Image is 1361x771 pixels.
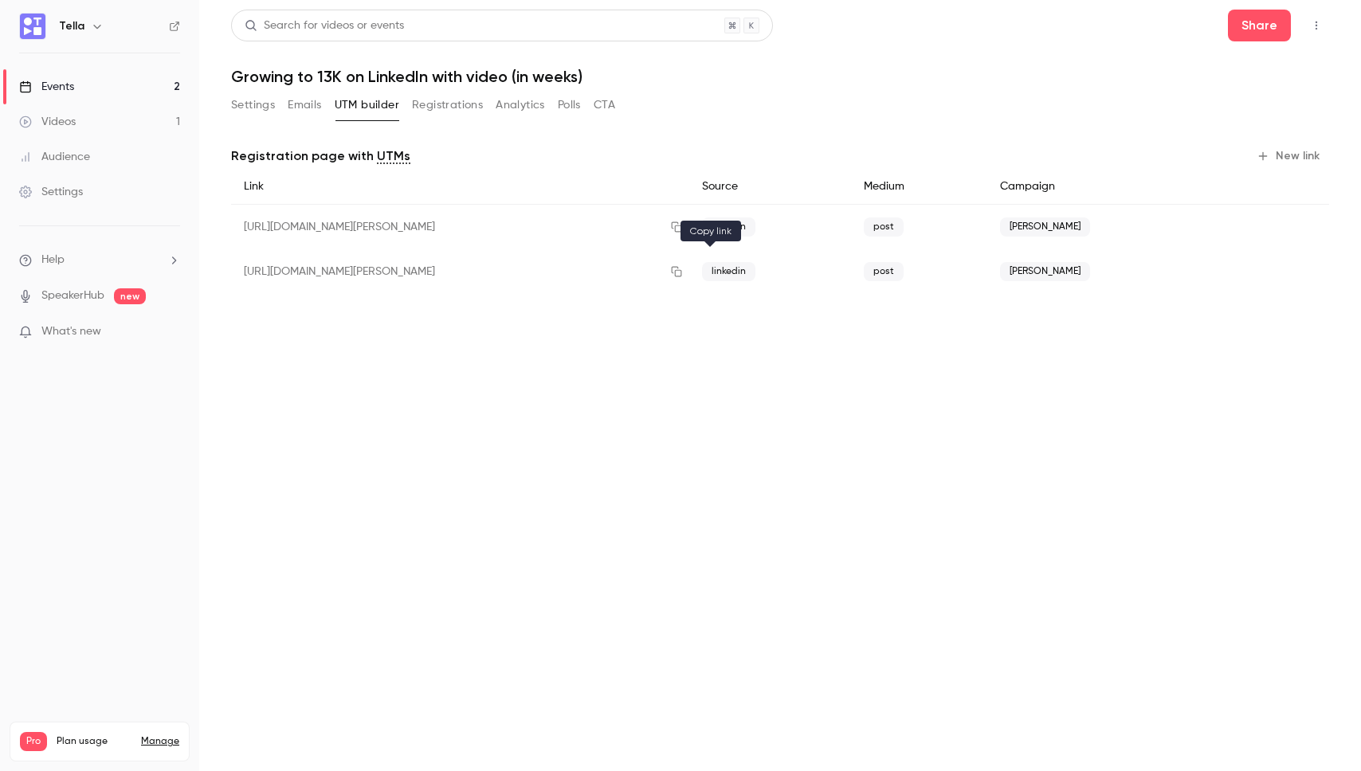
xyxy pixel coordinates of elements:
[412,92,483,118] button: Registrations
[558,92,581,118] button: Polls
[702,217,755,237] span: linkedin
[59,18,84,34] h6: Tella
[1000,217,1090,237] span: [PERSON_NAME]
[231,205,689,250] div: [URL][DOMAIN_NAME][PERSON_NAME]
[141,735,179,748] a: Manage
[19,149,90,165] div: Audience
[231,92,275,118] button: Settings
[245,18,404,34] div: Search for videos or events
[1228,10,1291,41] button: Share
[335,92,399,118] button: UTM builder
[987,169,1225,205] div: Campaign
[1250,143,1329,169] button: New link
[20,14,45,39] img: Tella
[377,147,410,166] a: UTMs
[231,67,1329,86] h1: Growing to 13K on LinkedIn with video (in weeks)
[41,288,104,304] a: SpeakerHub
[702,262,755,281] span: linkedin
[161,325,180,339] iframe: Noticeable Trigger
[231,249,689,294] div: [URL][DOMAIN_NAME][PERSON_NAME]
[19,114,76,130] div: Videos
[114,288,146,304] span: new
[41,323,101,340] span: What's new
[20,732,47,751] span: Pro
[594,92,615,118] button: CTA
[1000,262,1090,281] span: [PERSON_NAME]
[496,92,545,118] button: Analytics
[231,147,410,166] p: Registration page with
[19,79,74,95] div: Events
[689,169,851,205] div: Source
[231,169,689,205] div: Link
[41,252,65,268] span: Help
[288,92,321,118] button: Emails
[19,184,83,200] div: Settings
[864,217,904,237] span: post
[57,735,131,748] span: Plan usage
[851,169,986,205] div: Medium
[19,252,180,268] li: help-dropdown-opener
[864,262,904,281] span: post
